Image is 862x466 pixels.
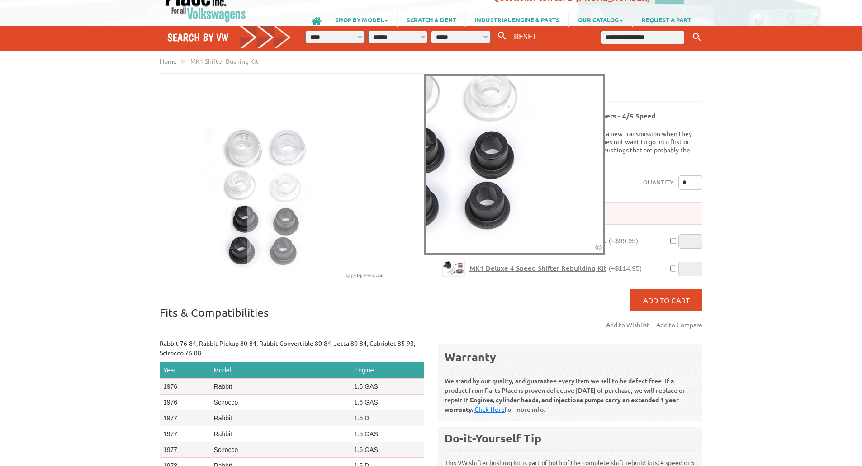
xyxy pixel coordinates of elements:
[510,29,540,42] button: RESET
[469,264,606,273] span: MK1 Deluxe 4 Speed Shifter Rebuilding Kit
[494,29,510,42] button: Search By VW...
[210,426,350,442] td: Rabbit
[438,73,569,88] b: MK1 Shifter Bushing Kit
[160,442,210,458] td: 1977
[210,362,350,379] th: Model
[609,264,642,272] span: (+$114.95)
[350,426,424,442] td: 1.5 GAS
[160,306,424,329] p: Fits & Compatibilities
[443,259,464,276] img: MK1 Deluxe 4 Speed Shifter Rebuilding Kit
[350,442,424,458] td: 1.6 GAS
[514,31,537,41] span: RESET
[474,405,505,414] a: Click Here
[190,57,259,65] span: MK1 Shifter Bushing Kit
[210,410,350,426] td: Rabbit
[160,57,177,65] a: Home
[398,12,465,27] a: SCRATCH & DENT
[630,289,702,311] button: Add to Cart
[210,395,350,410] td: Scirocco
[160,410,210,426] td: 1977
[350,410,424,426] td: 1.5 D
[210,379,350,395] td: Rabbit
[633,12,700,27] a: REQUEST A PART
[445,349,696,364] div: Warranty
[160,395,210,410] td: 1976
[350,362,424,379] th: Engine
[606,319,653,330] a: Add to Wishlist
[656,319,702,330] a: Add to Compare
[160,379,210,395] td: 1976
[469,264,642,273] a: MK1 Deluxe 4 Speed Shifter Rebuilding Kit(+$114.95)
[445,395,679,413] b: Engines, cylinder heads, and injections pumps carry an extended 1 year warranty.
[643,296,690,305] span: Add to Cart
[690,30,704,45] button: Keyword Search
[160,362,210,379] th: Year
[160,339,424,358] p: Rabbit 76-84, Rabbit Pickup 80-84, Rabbit Convertible 80-84, Jetta 80-84, Cabriolet 85-93, Sciroc...
[167,31,291,44] h4: Search by VW
[210,442,350,458] td: Scirocco
[445,431,541,445] b: Do-it-Yourself Tip
[350,395,424,410] td: 1.6 GAS
[569,12,632,27] a: OUR CATALOG
[442,259,465,277] a: MK1 Deluxe 4 Speed Shifter Rebuilding Kit
[643,175,674,190] label: Quantity
[160,426,210,442] td: 1977
[609,237,638,245] span: (+$99.95)
[326,12,397,27] a: SHOP BY MODEL
[350,379,424,395] td: 1.5 GAS
[160,74,424,279] img: MK1 Shifter Bushing Kit
[466,12,568,27] a: INDUSTRIAL ENGINE & PARTS
[445,369,696,414] p: We stand by our quality, and guarantee every item we sell to be defect free. If a product from Pa...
